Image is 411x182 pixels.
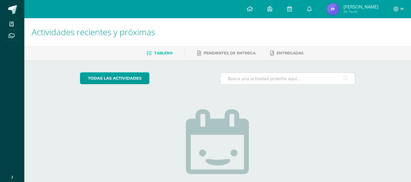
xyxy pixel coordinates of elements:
[343,9,378,14] span: Mi Perfil
[32,26,155,38] span: Actividades recientes y próximas
[220,73,355,84] input: Busca una actividad próxima aquí...
[204,51,256,55] span: Pendientes de entrega
[343,4,378,10] span: [PERSON_NAME]
[154,51,172,55] span: Tablero
[147,48,172,58] a: Tablero
[327,3,339,15] img: a643ab4d341f77dd2b5c74a1f74d7e9c.png
[80,72,149,84] a: todas las Actividades
[270,48,304,58] a: Entregadas
[277,51,304,55] span: Entregadas
[197,48,256,58] a: Pendientes de entrega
